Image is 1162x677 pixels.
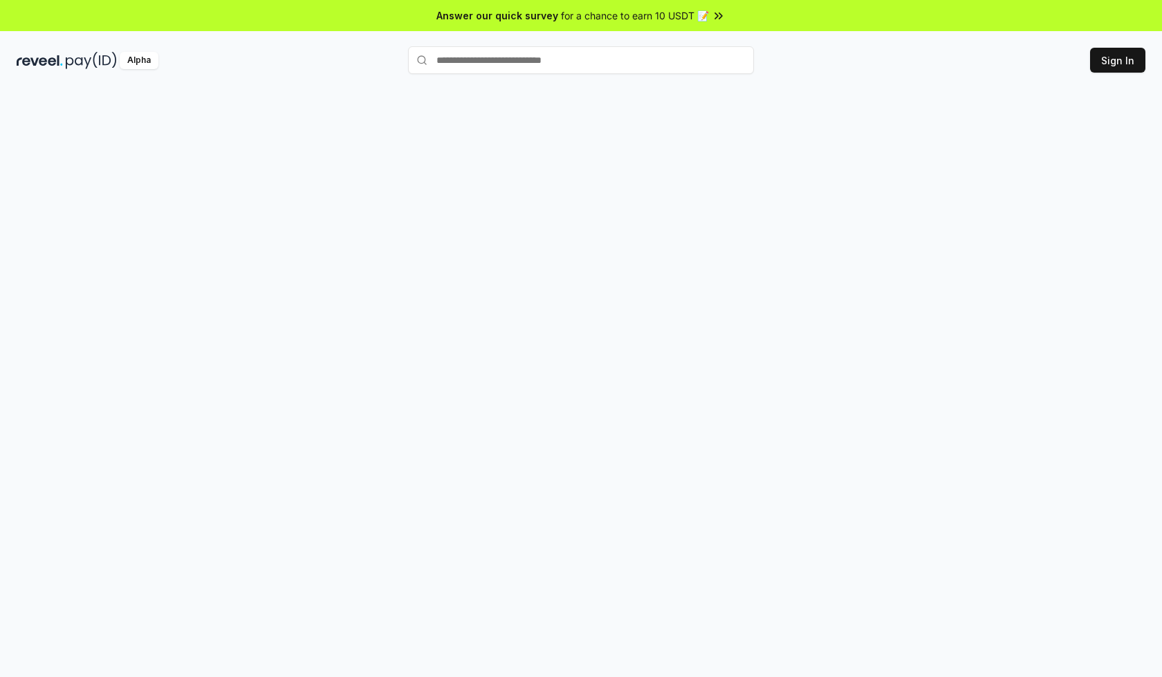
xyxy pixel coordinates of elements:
[561,8,709,23] span: for a chance to earn 10 USDT 📝
[17,52,63,69] img: reveel_dark
[436,8,558,23] span: Answer our quick survey
[66,52,117,69] img: pay_id
[1090,48,1145,73] button: Sign In
[120,52,158,69] div: Alpha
